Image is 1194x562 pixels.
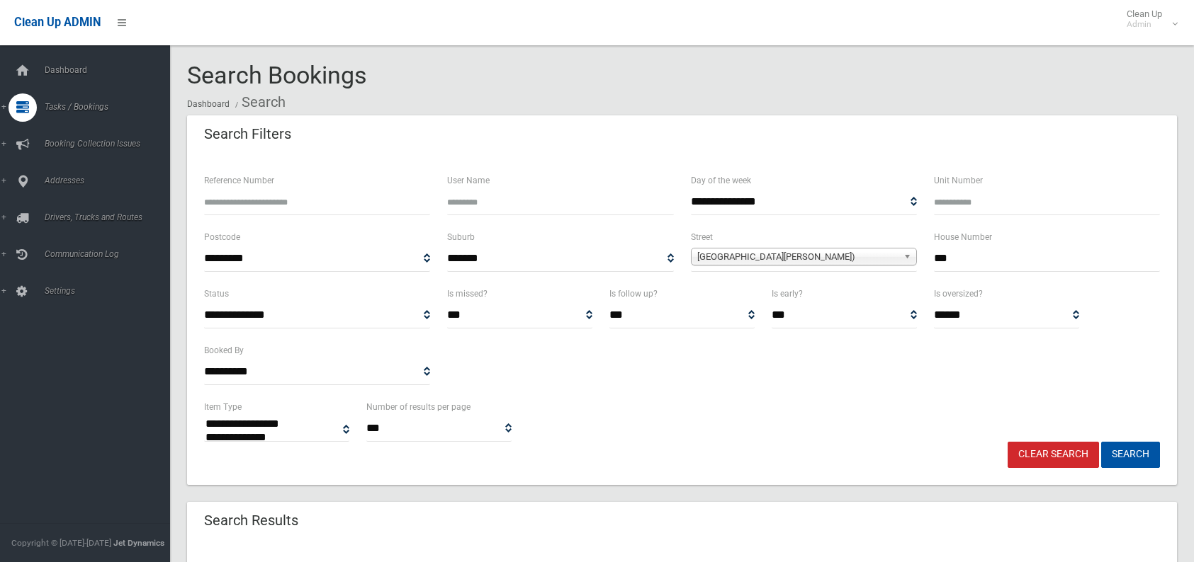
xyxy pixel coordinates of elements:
span: Booking Collection Issues [40,139,181,149]
label: Status [204,286,229,302]
label: Number of results per page [366,399,471,415]
span: Clean Up ADMIN [14,16,101,29]
li: Search [232,89,286,115]
label: Reference Number [204,173,274,188]
a: Clear Search [1008,442,1099,468]
span: Tasks / Bookings [40,102,181,112]
header: Search Filters [187,120,308,148]
label: Suburb [447,229,475,245]
label: User Name [447,173,490,188]
span: Copyright © [DATE]-[DATE] [11,538,111,548]
label: Unit Number [934,173,983,188]
label: Day of the week [691,173,751,188]
button: Search [1101,442,1160,468]
small: Admin [1127,19,1162,30]
label: Is early? [772,286,803,302]
label: Postcode [204,229,240,245]
span: Addresses [40,176,181,185]
label: Item Type [204,399,242,415]
strong: Jet Dynamics [113,538,164,548]
span: Clean Up [1120,8,1176,30]
span: Dashboard [40,65,181,75]
label: Is oversized? [934,286,983,302]
span: [GEOGRAPHIC_DATA][PERSON_NAME]) [697,248,898,265]
label: Is follow up? [609,286,658,302]
label: Booked By [204,343,244,358]
span: Communication Log [40,249,181,259]
header: Search Results [187,507,315,534]
label: Is missed? [447,286,488,302]
label: Street [691,229,713,245]
span: Settings [40,286,181,296]
label: House Number [934,229,992,245]
span: Search Bookings [187,61,367,89]
span: Drivers, Trucks and Routes [40,212,181,222]
a: Dashboard [187,99,230,109]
